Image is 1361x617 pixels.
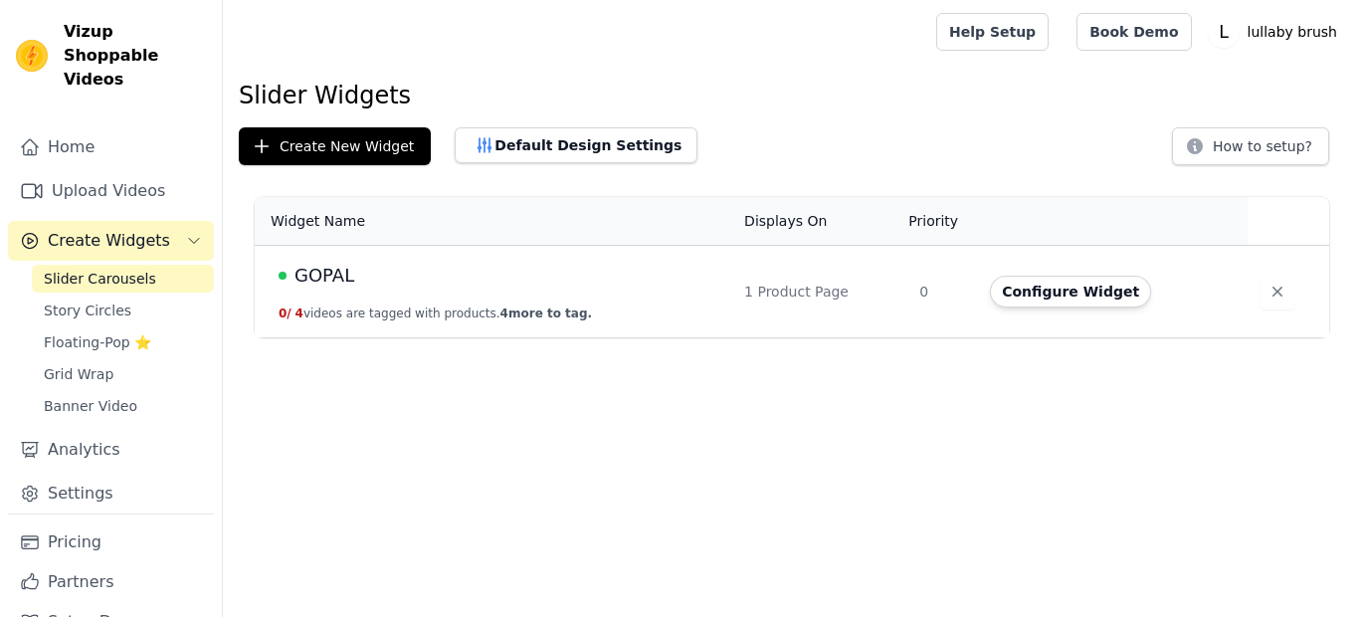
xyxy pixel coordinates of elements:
a: Settings [8,474,214,514]
a: Grid Wrap [32,360,214,388]
a: Analytics [8,430,214,470]
a: Floating-Pop ⭐ [32,328,214,356]
a: Banner Video [32,392,214,420]
th: Widget Name [255,197,732,246]
button: Delete widget [1260,274,1295,309]
td: 0 [907,246,978,338]
button: Default Design Settings [455,127,697,163]
a: Story Circles [32,297,214,324]
span: Story Circles [44,301,131,320]
button: Create New Widget [239,127,431,165]
img: Vizup [16,40,48,72]
span: Vizup Shoppable Videos [64,20,206,92]
button: How to setup? [1172,127,1329,165]
a: Partners [8,562,214,602]
span: GOPAL [294,262,354,290]
a: Help Setup [936,13,1049,51]
a: Home [8,127,214,167]
p: lullaby brush [1240,14,1345,50]
th: Displays On [732,197,907,246]
div: 1 Product Page [744,282,895,302]
span: 0 / [279,307,292,320]
h1: Slider Widgets [239,80,1345,111]
span: Grid Wrap [44,364,113,384]
button: Configure Widget [990,276,1151,308]
span: Create Widgets [48,229,170,253]
span: Live Published [279,272,287,280]
span: Banner Video [44,396,137,416]
span: Slider Carousels [44,269,156,289]
a: Pricing [8,522,214,562]
span: Floating-Pop ⭐ [44,332,151,352]
a: Slider Carousels [32,265,214,293]
span: 4 [295,307,303,320]
a: How to setup? [1172,141,1329,160]
a: Upload Videos [8,171,214,211]
button: L lullaby brush [1208,14,1345,50]
button: 0/ 4videos are tagged with products.4more to tag. [279,306,592,321]
button: Create Widgets [8,221,214,261]
th: Priority [907,197,978,246]
a: Book Demo [1076,13,1191,51]
text: L [1219,22,1229,42]
span: 4 more to tag. [500,307,592,320]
